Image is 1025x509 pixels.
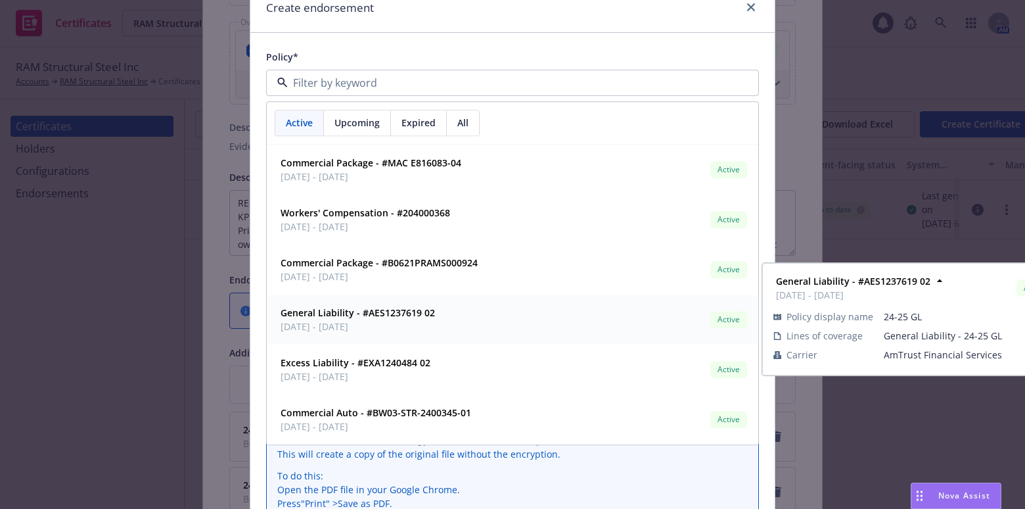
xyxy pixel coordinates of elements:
[716,364,742,376] span: Active
[281,207,450,220] strong: Workers' Compensation - #204000368
[281,320,435,334] span: [DATE] - [DATE]
[281,307,435,320] strong: General Liability - #AES1237619 02
[716,414,742,426] span: Active
[277,433,748,461] div: One method to remove the encryption from a PDF file is to print the file to a PDF file. This will...
[277,483,748,497] li: Open the PDF file in your Google Chrome.
[281,170,461,184] span: [DATE] - [DATE]
[786,348,817,362] span: Carrier
[716,164,742,176] span: Active
[716,264,742,276] span: Active
[288,75,732,91] input: Filter by keyword
[716,214,742,226] span: Active
[281,220,450,234] span: [DATE] - [DATE]
[334,116,380,130] span: Upcoming
[401,116,436,130] span: Expired
[786,329,863,343] span: Lines of coverage
[281,157,461,170] strong: Commercial Package - #MAC E816083-04
[457,116,468,130] span: All
[281,407,471,420] strong: Commercial Auto - #BW03-STR-2400345-01
[716,314,742,326] span: Active
[911,483,1001,509] button: Nova Assist
[281,370,430,384] span: [DATE] - [DATE]
[286,116,313,130] span: Active
[266,51,298,63] span: Policy*
[281,270,478,284] span: [DATE] - [DATE]
[281,357,430,370] strong: Excess Liability - #EXA1240484 02
[776,275,930,287] strong: General Liability - #AES1237619 02
[938,490,990,501] span: Nova Assist
[776,288,930,302] span: [DATE] - [DATE]
[281,420,471,434] span: [DATE] - [DATE]
[911,483,928,508] div: Drag to move
[786,310,873,324] span: Policy display name
[281,257,478,270] strong: Commercial Package - #B0621PRAMS000924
